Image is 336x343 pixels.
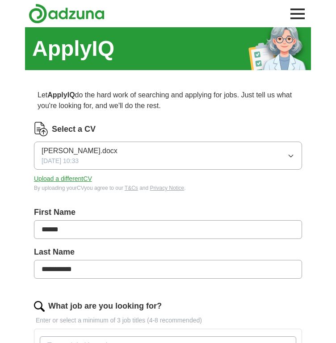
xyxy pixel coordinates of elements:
[34,206,302,218] label: First Name
[47,91,75,99] strong: ApplyIQ
[42,146,118,156] span: [PERSON_NAME].docx
[32,33,114,65] h1: ApplyIQ
[34,301,45,312] img: search.png
[42,156,79,166] span: [DATE] 10:33
[34,142,302,170] button: [PERSON_NAME].docx[DATE] 10:33
[125,185,138,191] a: T&Cs
[34,246,302,258] label: Last Name
[34,184,302,192] div: By uploading your CV you agree to our and .
[34,316,302,325] p: Enter or select a minimum of 3 job titles (4-8 recommended)
[288,4,307,24] button: Toggle main navigation menu
[48,300,162,312] label: What job are you looking for?
[34,122,48,136] img: CV Icon
[29,4,105,24] img: Adzuna logo
[34,174,92,184] button: Upload a differentCV
[150,185,185,191] a: Privacy Notice
[34,86,302,115] p: Let do the hard work of searching and applying for jobs. Just tell us what you're looking for, an...
[52,123,96,135] label: Select a CV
